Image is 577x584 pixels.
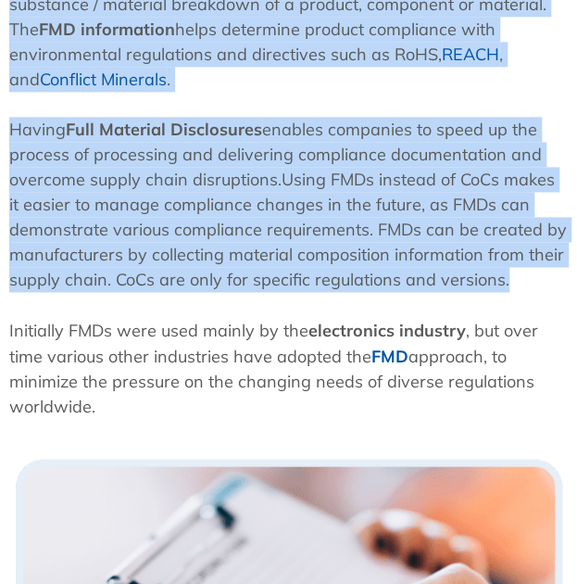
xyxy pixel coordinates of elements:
a: REACH [442,44,499,65]
span: approach, to minimize the pressure on the changing needs of diverse regulations worldwide. [9,345,534,416]
b: FMD information [39,19,175,40]
p: Using FMDs instead of CoCs makes it easier to manage compliance changes in the future, as FMDs ca... [9,117,568,292]
b: electronics industry [308,320,466,341]
span: enables companies to speed up the process of processing and delivering compliance documentation a... [9,119,542,190]
a: FMD [371,345,408,366]
span: Initially FMDs were used mainly by the [9,320,308,341]
span: helps determine product compliance with environmental regulations and directives such as RoHS, , ... [9,19,503,90]
span: , but over time various other industries have adopted the [9,320,538,366]
b: Full Material Disclosures [66,119,262,140]
span: Having [9,119,66,140]
a: Conflict Minerals [40,69,167,90]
